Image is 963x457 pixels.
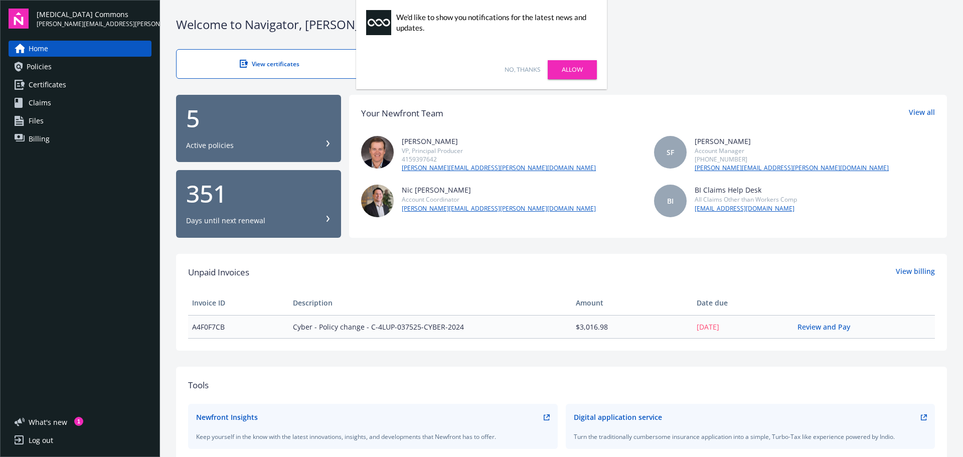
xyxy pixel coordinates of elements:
[29,417,67,427] span: What ' s new
[695,155,889,164] div: [PHONE_NUMBER]
[74,417,83,426] div: 1
[574,432,927,441] div: Turn the traditionally cumbersome insurance application into a simple, Turbo-Tax like experience ...
[176,170,341,238] button: 351Days until next renewal
[695,204,797,213] a: [EMAIL_ADDRESS][DOMAIN_NAME]
[9,131,151,147] a: Billing
[37,9,151,20] span: [MEDICAL_DATA] Commons
[9,113,151,129] a: Files
[797,322,858,332] a: Review and Pay
[29,432,53,448] div: Log out
[197,60,342,68] div: View certificates
[176,49,363,79] a: View certificates
[196,432,550,441] div: Keep yourself in the know with the latest innovations, insights, and developments that Newfront h...
[572,291,693,315] th: Amount
[37,9,151,29] button: [MEDICAL_DATA] Commons[PERSON_NAME][EMAIL_ADDRESS][PERSON_NAME][DOMAIN_NAME]
[196,412,258,422] div: Newfront Insights
[188,315,289,338] td: A4F0F7CB
[9,95,151,111] a: Claims
[361,136,394,169] img: photo
[667,147,674,158] span: SF
[695,136,889,146] div: [PERSON_NAME]
[396,12,592,33] div: We'd like to show you notifications for the latest news and updates.
[505,65,540,74] a: No, thanks
[37,20,151,29] span: [PERSON_NAME][EMAIL_ADDRESS][PERSON_NAME][DOMAIN_NAME]
[402,164,596,173] a: [PERSON_NAME][EMAIL_ADDRESS][PERSON_NAME][DOMAIN_NAME]
[9,9,29,29] img: navigator-logo.svg
[695,195,797,204] div: All Claims Other than Workers Comp
[27,59,52,75] span: Policies
[402,136,596,146] div: [PERSON_NAME]
[176,95,341,163] button: 5Active policies
[29,95,51,111] span: Claims
[402,146,596,155] div: VP, Principal Producer
[188,379,935,392] div: Tools
[9,417,83,427] button: What's new1
[909,107,935,120] a: View all
[402,155,596,164] div: 4159397642
[188,266,249,279] span: Unpaid Invoices
[667,196,674,206] span: BI
[186,216,265,226] div: Days until next renewal
[186,106,331,130] div: 5
[572,315,693,338] td: $3,016.98
[896,266,935,279] a: View billing
[9,41,151,57] a: Home
[293,322,567,332] span: Cyber - Policy change - C-4LUP-037525-CYBER-2024
[29,41,48,57] span: Home
[176,16,947,33] div: Welcome to Navigator , [PERSON_NAME]
[548,60,597,79] a: Allow
[186,182,331,206] div: 351
[695,185,797,195] div: BI Claims Help Desk
[29,113,44,129] span: Files
[9,59,151,75] a: Policies
[361,107,443,120] div: Your Newfront Team
[289,291,571,315] th: Description
[402,195,596,204] div: Account Coordinator
[695,146,889,155] div: Account Manager
[402,185,596,195] div: Nic [PERSON_NAME]
[29,77,66,93] span: Certificates
[29,131,50,147] span: Billing
[9,77,151,93] a: Certificates
[693,291,793,315] th: Date due
[186,140,234,150] div: Active policies
[574,412,662,422] div: Digital application service
[188,291,289,315] th: Invoice ID
[693,315,793,338] td: [DATE]
[402,204,596,213] a: [PERSON_NAME][EMAIL_ADDRESS][PERSON_NAME][DOMAIN_NAME]
[695,164,889,173] a: [PERSON_NAME][EMAIL_ADDRESS][PERSON_NAME][DOMAIN_NAME]
[361,185,394,217] img: photo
